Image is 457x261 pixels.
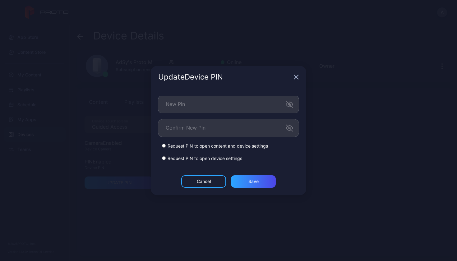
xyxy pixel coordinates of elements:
[168,155,242,162] label: Request PIN to open device settings
[248,179,259,184] div: Save
[286,101,293,108] button: New Pin
[158,96,299,113] input: New Pin
[158,119,299,137] input: Confirm New Pin
[231,175,276,188] button: Save
[181,175,226,188] button: Cancel
[168,143,268,149] label: Request PIN to open content and device settings
[197,179,211,184] div: Cancel
[158,73,291,81] div: Update Device PIN
[286,124,293,132] button: Confirm New Pin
